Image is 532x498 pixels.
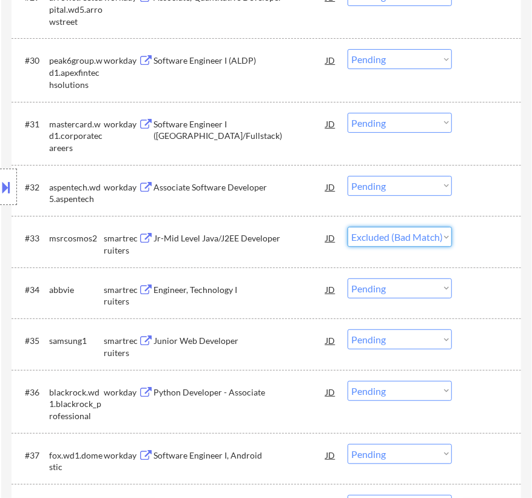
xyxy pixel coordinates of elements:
[153,118,326,142] div: Software Engineer I ([GEOGRAPHIC_DATA]/Fullstack)
[153,55,326,67] div: Software Engineer I (ALDP)
[325,278,336,300] div: JD
[153,181,326,193] div: Associate Software Developer
[325,176,336,198] div: JD
[25,55,39,67] div: #30
[325,444,336,466] div: JD
[153,449,326,462] div: Software Engineer I, Android
[49,335,104,347] div: samsung1
[153,284,326,296] div: Engineer, Technology I
[325,113,336,135] div: JD
[104,55,138,67] div: workday
[325,49,336,71] div: JD
[104,449,138,462] div: workday
[325,329,336,351] div: JD
[153,232,326,244] div: Jr-Mid Level Java/J2EE Developer
[325,227,336,249] div: JD
[104,335,138,358] div: smartrecruiters
[325,381,336,403] div: JD
[25,386,39,399] div: #36
[49,55,104,90] div: peak6group.wd1.apexfintechsolutions
[25,449,39,462] div: #37
[49,386,104,422] div: blackrock.wd1.blackrock_professional
[49,449,104,473] div: fox.wd1.domestic
[153,386,326,399] div: Python Developer - Associate
[104,386,138,399] div: workday
[25,335,39,347] div: #35
[153,335,326,347] div: Junior Web Developer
